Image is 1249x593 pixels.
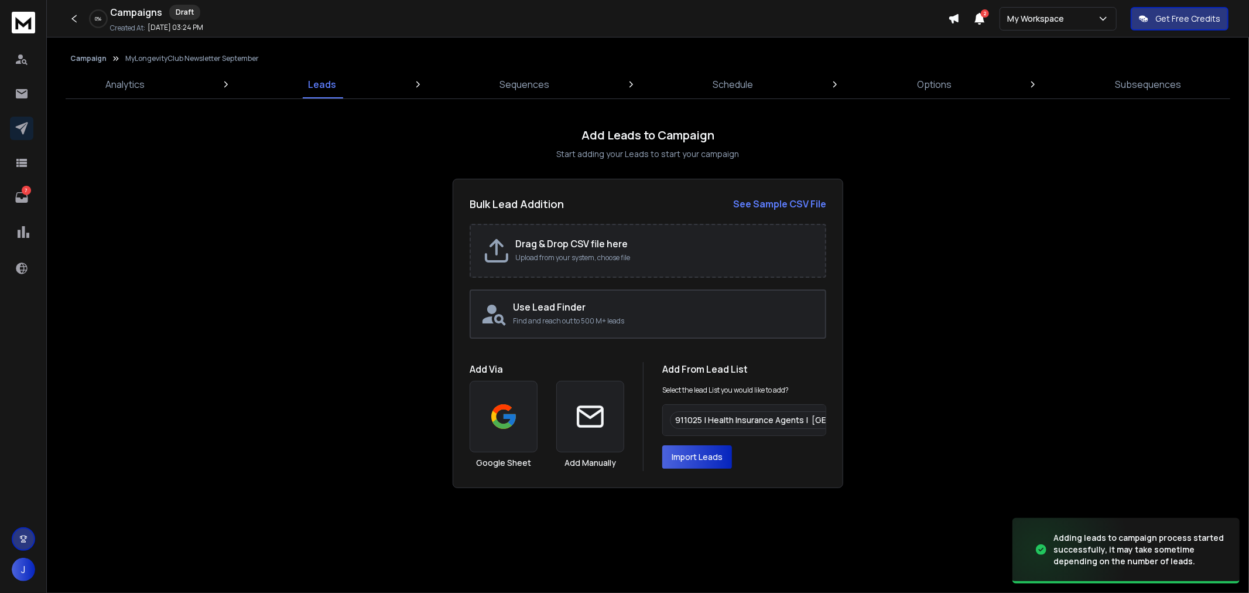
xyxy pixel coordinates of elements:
img: image [1012,515,1130,585]
h1: Add Leads to Campaign [581,127,714,144]
h2: Drag & Drop CSV file here [515,237,813,251]
span: 2 [981,9,989,18]
p: Find and reach out to 500 M+ leads [513,316,816,326]
p: 0 % [95,15,102,22]
p: Select the lead List you would like to add? [662,386,789,395]
div: Draft [169,5,200,20]
p: Options [917,77,952,91]
button: Import Leads [662,445,732,469]
p: Start adding your Leads to start your campaign [557,148,740,160]
p: Leads [308,77,336,91]
a: Leads [301,70,343,98]
button: J [12,558,35,581]
p: Upload from your system, choose file [515,253,813,263]
a: Options [910,70,959,98]
a: See Sample CSV File [733,197,826,211]
p: Schedule [713,77,754,91]
a: Analytics [98,70,152,98]
a: Subsequences [1108,70,1188,98]
h3: Add Manually [564,457,616,469]
button: Get Free Credits [1131,7,1229,30]
div: Adding leads to campaign process started successfully, it may take sometime depending on the numb... [1053,532,1226,567]
img: logo [12,12,35,33]
p: Analytics [105,77,145,91]
h3: Google Sheet [476,457,531,469]
p: [DATE] 03:24 PM [148,23,203,32]
h1: Campaigns [110,5,162,19]
h1: Add From Lead List [662,362,826,376]
p: 7 [22,186,31,195]
p: Created At: [110,23,145,33]
h2: Bulk Lead Addition [470,196,564,212]
a: Schedule [706,70,761,98]
a: Sequences [492,70,556,98]
button: Campaign [70,54,107,63]
strong: See Sample CSV File [733,197,826,210]
p: MyLongevityClub Newsletter September [125,54,259,63]
h2: Use Lead Finder [513,300,816,314]
a: 7 [10,186,33,209]
p: Subsequences [1115,77,1181,91]
p: Get Free Credits [1155,13,1220,25]
p: Sequences [499,77,549,91]
p: My Workspace [1007,13,1069,25]
h1: Add Via [470,362,624,376]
